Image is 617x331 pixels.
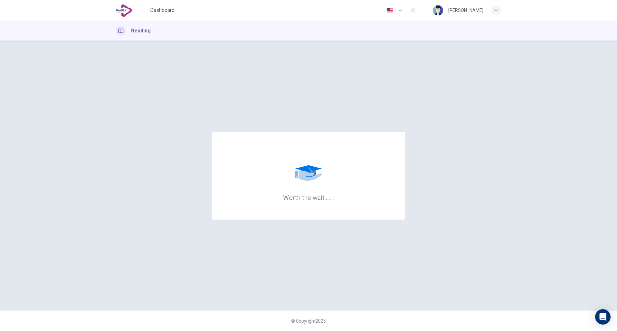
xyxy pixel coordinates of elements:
[448,6,483,14] div: [PERSON_NAME]
[329,192,331,202] h6: .
[150,6,174,14] span: Dashboard
[326,192,328,202] h6: .
[116,4,133,17] img: EduSynch logo
[332,192,334,202] h6: .
[283,193,334,202] h6: Worth the wait
[291,318,326,324] span: © Copyright 2025
[148,4,177,16] button: Dashboard
[116,4,148,17] a: EduSynch logo
[433,5,443,15] img: Profile picture
[595,309,611,325] div: Open Intercom Messenger
[131,27,151,35] h1: Reading
[386,8,394,13] img: en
